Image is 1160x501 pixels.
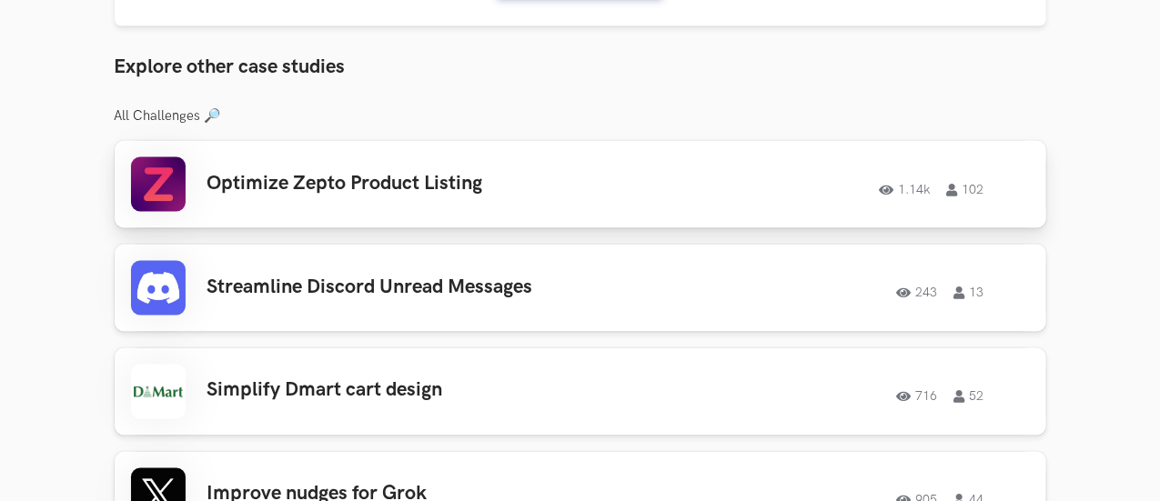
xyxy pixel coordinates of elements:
h3: Optimize Zepto Product Listing [207,172,608,195]
span: 1.14k [880,184,931,196]
h3: Simplify Dmart cart design [207,379,608,403]
span: 716 [897,391,938,404]
a: Optimize Zepto Product Listing1.14k102 [115,141,1046,228]
h3: Streamline Discord Unread Messages [207,276,608,299]
a: Streamline Discord Unread Messages24313 [115,245,1046,332]
span: 102 [947,184,984,196]
span: 13 [954,287,984,300]
a: Simplify Dmart cart design71652 [115,348,1046,436]
h3: Explore other case studies [115,55,1046,79]
span: 52 [954,391,984,404]
span: 243 [897,287,938,300]
h3: All Challenges 🔎 [115,108,1046,125]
